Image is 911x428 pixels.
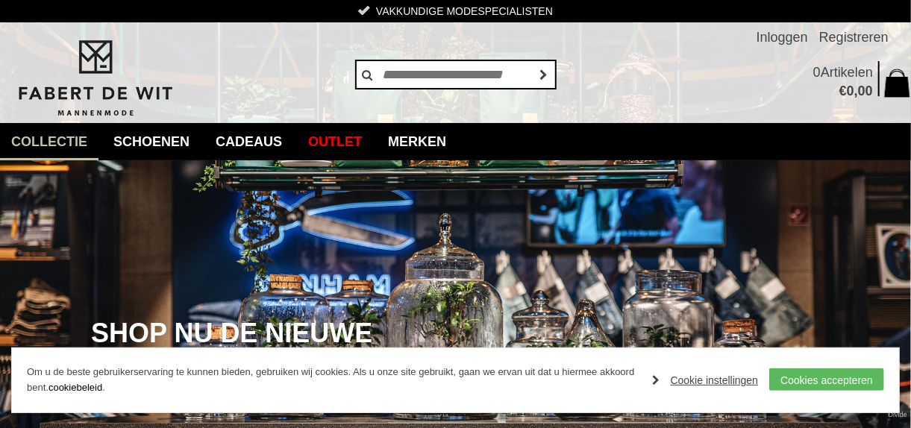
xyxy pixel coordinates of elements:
[769,368,884,391] a: Cookies accepteren
[821,65,873,80] span: Artikelen
[297,123,373,160] a: Outlet
[839,84,847,98] span: €
[813,65,821,80] span: 0
[847,84,854,98] span: 0
[757,22,808,52] a: Inloggen
[27,365,638,396] p: Om u de beste gebruikerservaring te kunnen bieden, gebruiken wij cookies. Als u onze site gebruik...
[858,84,873,98] span: 00
[889,406,907,424] a: Divide
[377,123,457,160] a: Merken
[819,22,889,52] a: Registreren
[48,382,102,393] a: cookiebeleid
[854,84,858,98] span: ,
[653,369,759,391] a: Cookie instellingen
[204,123,293,160] a: Cadeaus
[102,123,201,160] a: Schoenen
[91,319,372,347] span: SHOP NU DE NIEUWE
[11,38,179,119] img: Fabert de Wit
